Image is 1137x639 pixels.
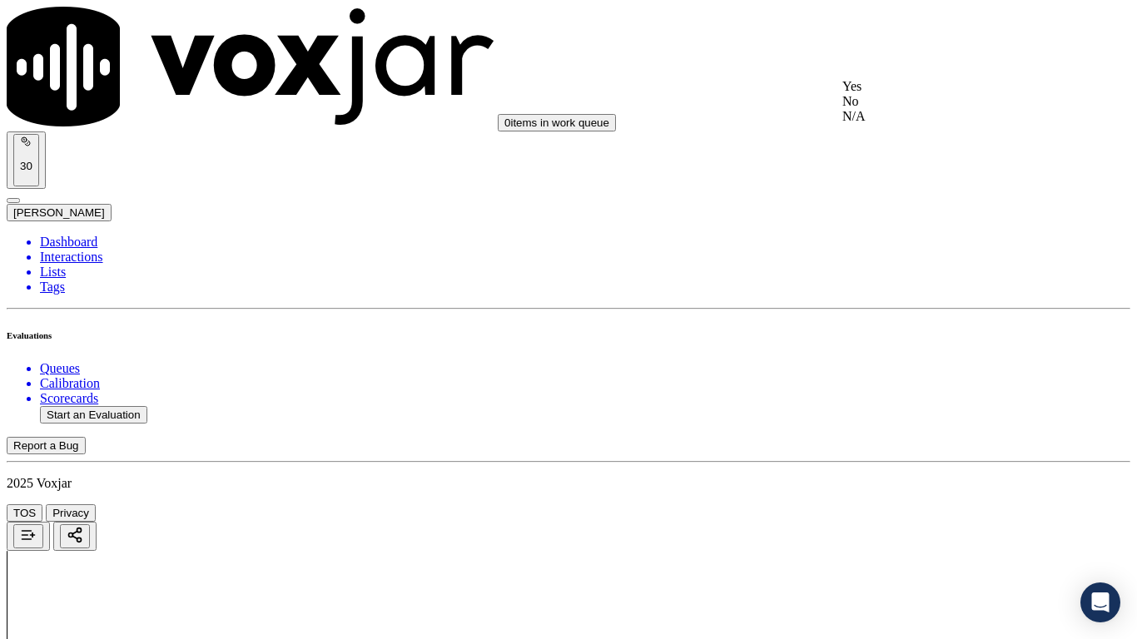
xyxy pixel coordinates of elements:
[40,406,147,424] button: Start an Evaluation
[842,94,1054,109] div: No
[842,109,1054,124] div: N/A
[13,134,39,186] button: 30
[7,204,112,221] button: [PERSON_NAME]
[20,160,32,172] p: 30
[7,476,1130,491] p: 2025 Voxjar
[7,437,86,454] button: Report a Bug
[1080,582,1120,622] div: Open Intercom Messenger
[498,114,616,131] button: 0items in work queue
[40,250,1130,265] a: Interactions
[13,206,105,219] span: [PERSON_NAME]
[46,504,96,522] button: Privacy
[7,504,42,522] button: TOS
[40,376,1130,391] a: Calibration
[842,79,1054,94] div: Yes
[40,361,1130,376] a: Queues
[7,330,1130,340] h6: Evaluations
[40,265,1130,280] a: Lists
[7,7,494,126] img: voxjar logo
[40,235,1130,250] a: Dashboard
[7,131,46,189] button: 30
[40,391,1130,406] a: Scorecards
[40,280,1130,295] a: Tags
